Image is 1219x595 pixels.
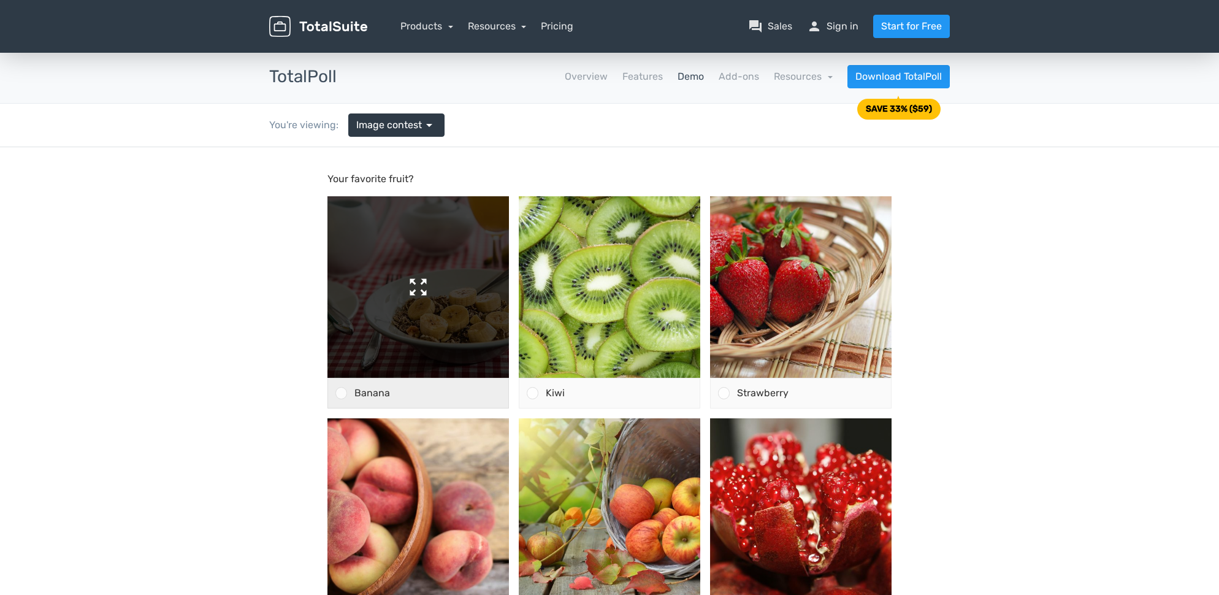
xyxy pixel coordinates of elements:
span: Strawberry [737,240,789,251]
img: strawberry-1180048_1920-500x500.jpg [710,49,892,231]
span: Kiwi [546,240,565,251]
button: Results [786,503,841,534]
h3: TotalPoll [269,67,337,86]
img: fruit-3246127_1920-500x500.jpg [519,49,700,231]
a: personSign in [807,19,858,34]
span: Apple [546,462,573,474]
span: Pomegranate [737,462,799,474]
span: Image contest [356,118,422,132]
a: Overview [565,69,608,84]
a: Start for Free [873,15,950,38]
a: Resources [468,20,527,32]
a: Image contest arrow_drop_down [348,113,445,137]
img: peach-3314679_1920-500x500.jpg [327,271,509,453]
a: Pricing [541,19,573,34]
span: arrow_drop_down [422,118,437,132]
button: Vote [850,503,892,534]
img: cereal-898073_1920-500x500.jpg [327,49,509,231]
a: Download TotalPoll [847,65,950,88]
a: Features [622,69,663,84]
img: apple-1776744_1920-500x500.jpg [519,271,700,453]
div: SAVE 33% ($59) [866,105,932,113]
div: You're viewing: [269,118,348,132]
img: pomegranate-196800_1920-500x500.jpg [710,271,892,453]
a: Products [400,20,453,32]
span: question_answer [748,19,763,34]
a: Resources [774,71,833,82]
span: person [807,19,822,34]
a: Demo [678,69,704,84]
span: Banana [354,240,390,251]
p: Your favorite fruit? [327,25,892,39]
span: Peach [354,462,383,474]
a: Add-ons [719,69,759,84]
img: TotalSuite for WordPress [269,16,367,37]
a: question_answerSales [748,19,792,34]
